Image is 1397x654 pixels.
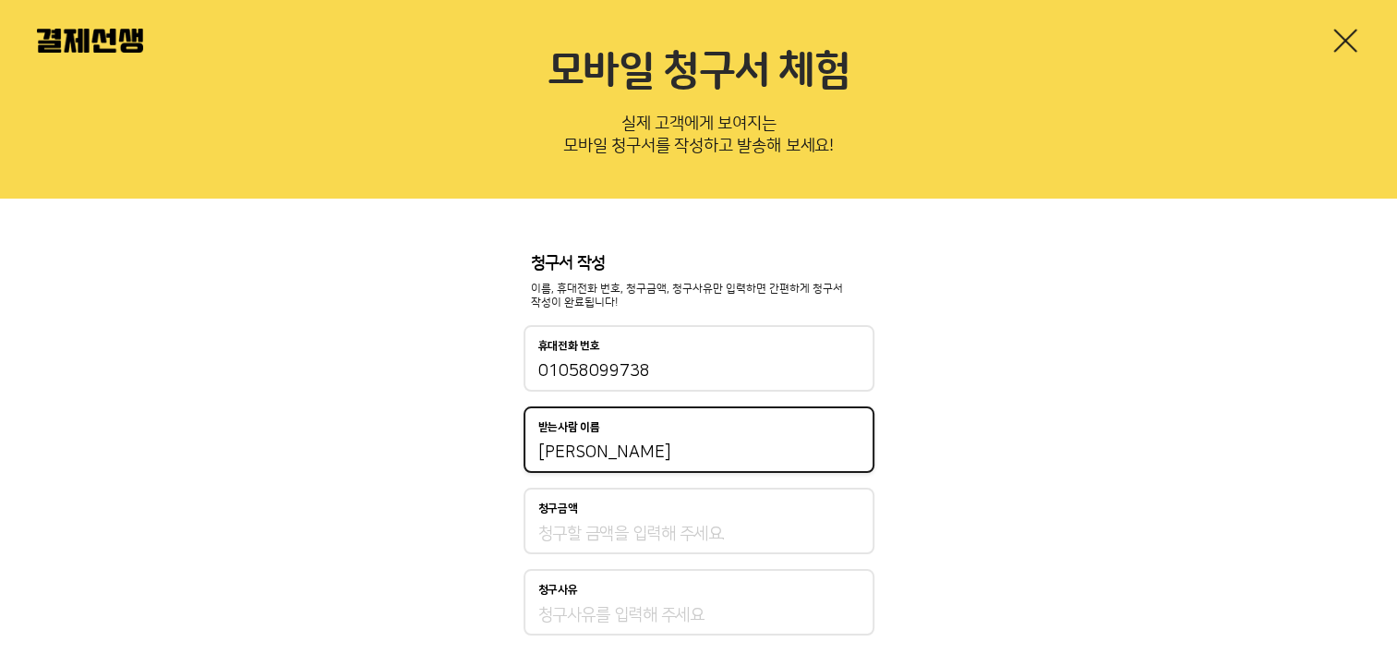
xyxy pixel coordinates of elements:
[538,503,578,515] p: 청구금액
[538,442,860,464] input: 받는사람 이름
[37,108,1360,169] p: 실제 고객에게 보여지는 모바일 청구서를 작성하고 발송해 보세요!
[538,360,860,382] input: 휴대전화 번호
[538,584,578,597] p: 청구사유
[531,254,867,274] p: 청구서 작성
[37,29,143,53] img: 결제선생
[531,282,867,311] p: 이름, 휴대전화 번호, 청구금액, 청구사유만 입력하면 간편하게 청구서 작성이 완료됩니다!
[538,604,860,626] input: 청구사유
[538,340,600,353] p: 휴대전화 번호
[538,523,860,545] input: 청구금액
[538,421,600,434] p: 받는사람 이름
